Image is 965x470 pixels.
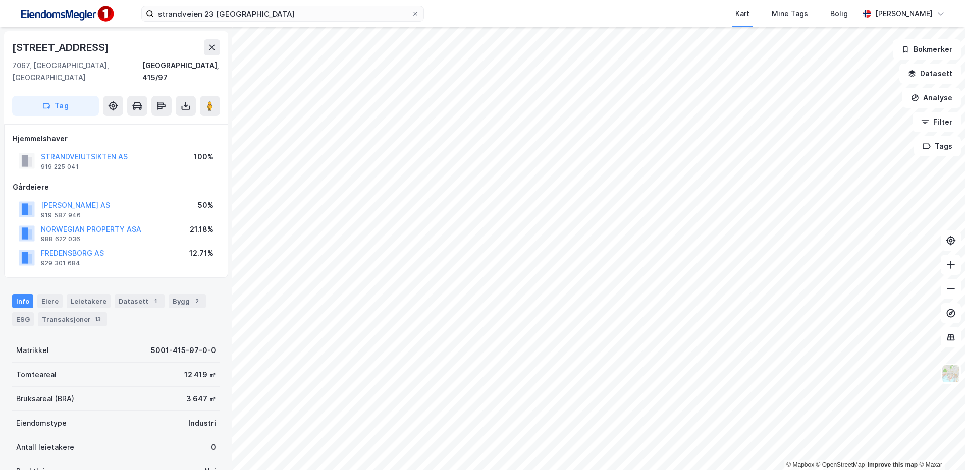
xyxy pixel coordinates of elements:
[16,344,49,357] div: Matrikkel
[914,136,961,156] button: Tags
[41,259,80,267] div: 929 301 684
[190,223,213,236] div: 21.18%
[188,417,216,429] div: Industri
[192,296,202,306] div: 2
[915,422,965,470] div: Kontrollprogram for chat
[915,422,965,470] iframe: Chat Widget
[16,369,57,381] div: Tomteareal
[41,235,80,243] div: 988 622 036
[868,461,918,468] a: Improve this map
[184,369,216,381] div: 12 419 ㎡
[142,60,220,84] div: [GEOGRAPHIC_DATA], 415/97
[12,294,33,308] div: Info
[913,112,961,132] button: Filter
[169,294,206,308] div: Bygg
[151,344,216,357] div: 5001-415-97-0-0
[41,163,79,171] div: 919 225 041
[115,294,165,308] div: Datasett
[735,8,749,20] div: Kart
[154,6,411,21] input: Søk på adresse, matrikkel, gårdeiere, leietakere eller personer
[16,3,117,25] img: F4PB6Px+NJ5v8B7XTbfpPpyloAAAAASUVORK5CYII=
[13,181,220,193] div: Gårdeiere
[38,312,107,326] div: Transaksjoner
[211,441,216,453] div: 0
[150,296,160,306] div: 1
[893,39,961,60] button: Bokmerker
[941,364,960,383] img: Z
[12,60,142,84] div: 7067, [GEOGRAPHIC_DATA], [GEOGRAPHIC_DATA]
[37,294,63,308] div: Eiere
[875,8,933,20] div: [PERSON_NAME]
[194,151,213,163] div: 100%
[899,64,961,84] button: Datasett
[12,96,99,116] button: Tag
[772,8,808,20] div: Mine Tags
[786,461,814,468] a: Mapbox
[67,294,111,308] div: Leietakere
[13,133,220,145] div: Hjemmelshaver
[16,441,74,453] div: Antall leietakere
[198,199,213,211] div: 50%
[189,247,213,259] div: 12.71%
[816,461,865,468] a: OpenStreetMap
[41,211,81,219] div: 919 587 946
[830,8,848,20] div: Bolig
[16,393,74,405] div: Bruksareal (BRA)
[93,314,103,324] div: 13
[902,88,961,108] button: Analyse
[12,39,111,55] div: [STREET_ADDRESS]
[16,417,67,429] div: Eiendomstype
[12,312,34,326] div: ESG
[186,393,216,405] div: 3 647 ㎡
